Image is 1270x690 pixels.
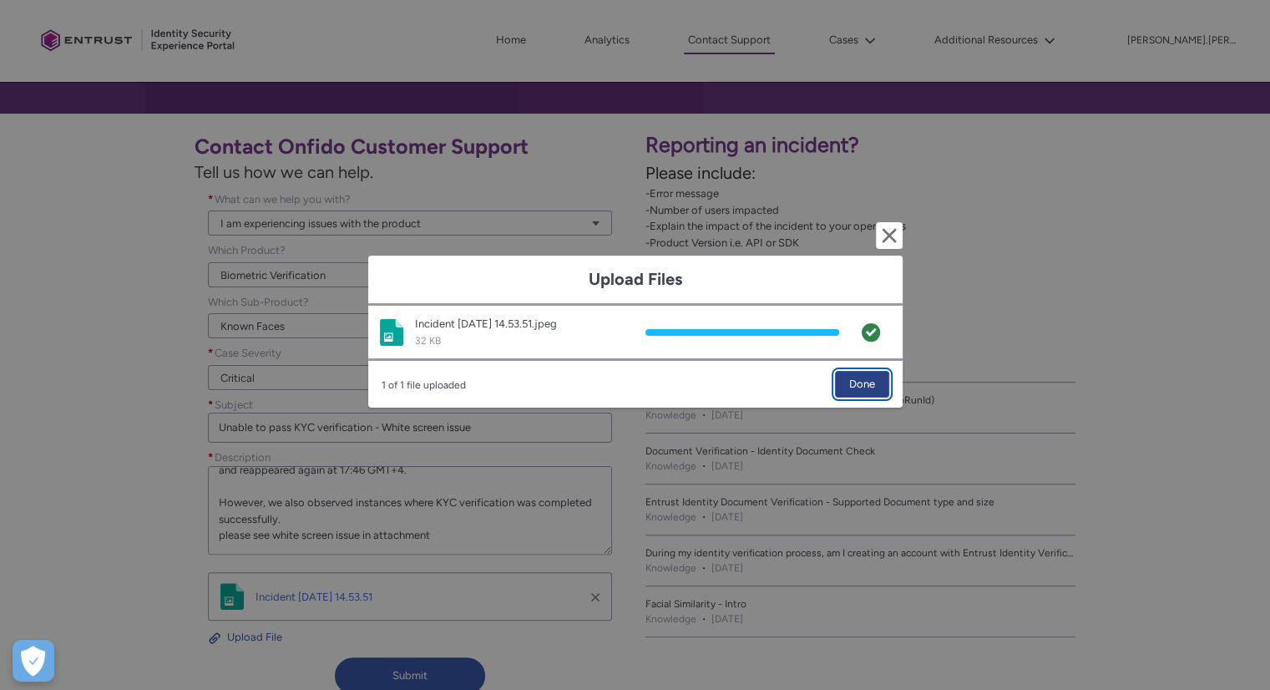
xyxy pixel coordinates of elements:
button: Cancel and close [876,222,903,249]
button: Done [835,371,889,398]
span: 1 of 1 file uploaded [382,371,466,393]
span: KB [429,335,441,347]
button: Open Preferences [13,640,54,682]
h1: Upload Files [382,269,889,290]
div: Cookie Preferences [13,640,54,682]
span: Done [849,372,875,397]
span: 32 [415,335,427,347]
div: Incident [DATE] 14.53.51.jpeg [415,316,635,332]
